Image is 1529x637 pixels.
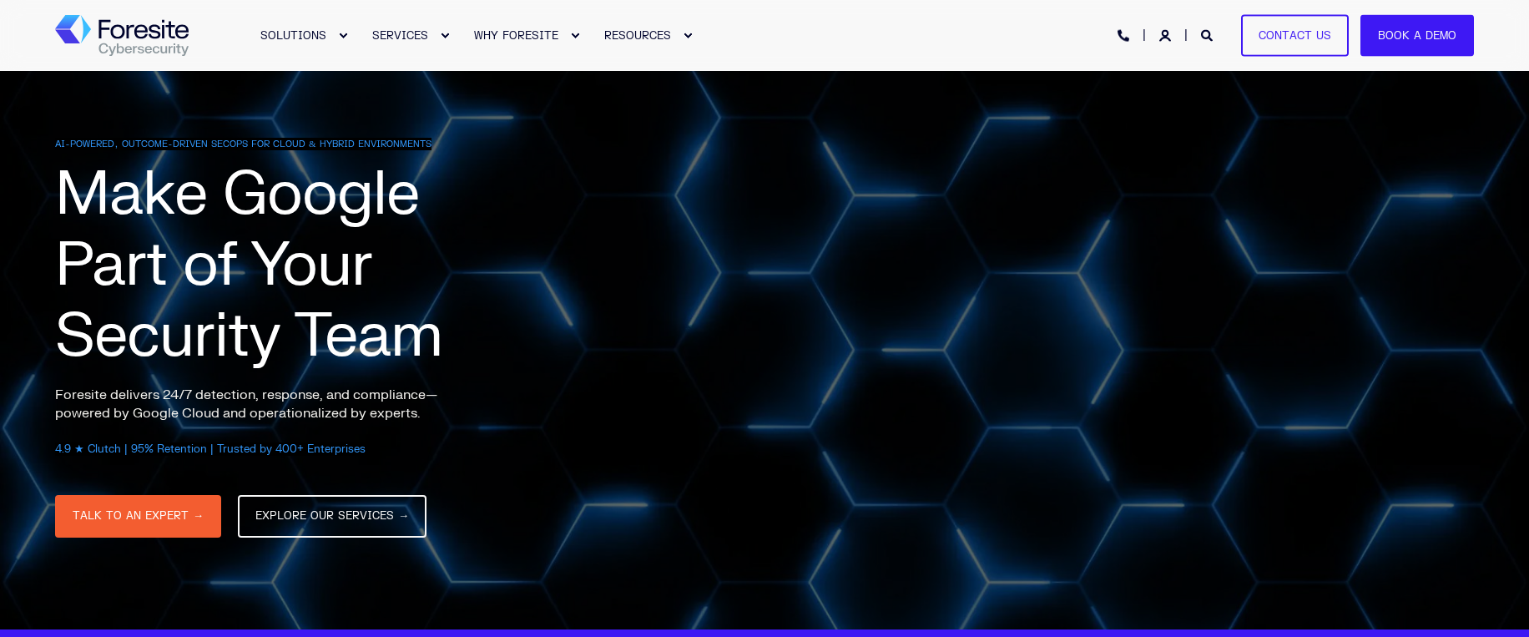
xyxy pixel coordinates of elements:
[1159,28,1174,42] a: Login
[570,31,580,41] div: Expand WHY FORESITE
[604,28,671,42] span: RESOURCES
[55,156,442,375] span: Make Google Part of Your Security Team
[474,28,558,42] span: WHY FORESITE
[55,138,431,150] span: AI-POWERED, OUTCOME-DRIVEN SECOPS FOR CLOUD & HYBRID ENVIRONMENTS
[1201,28,1216,42] a: Open Search
[683,31,693,41] div: Expand RESOURCES
[440,31,450,41] div: Expand SERVICES
[55,15,189,57] img: Foresite logo, a hexagon shape of blues with a directional arrow to the right hand side, and the ...
[238,495,426,538] a: EXPLORE OUR SERVICES →
[55,386,472,422] p: Foresite delivers 24/7 detection, response, and compliance—powered by Google Cloud and operationa...
[260,28,326,42] span: SOLUTIONS
[55,495,221,538] a: TALK TO AN EXPERT →
[1360,14,1474,57] a: Book a Demo
[55,442,366,456] span: 4.9 ★ Clutch | 95% Retention | Trusted by 400+ Enterprises
[338,31,348,41] div: Expand SOLUTIONS
[1241,14,1349,57] a: Contact Us
[55,15,189,57] a: Back to Home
